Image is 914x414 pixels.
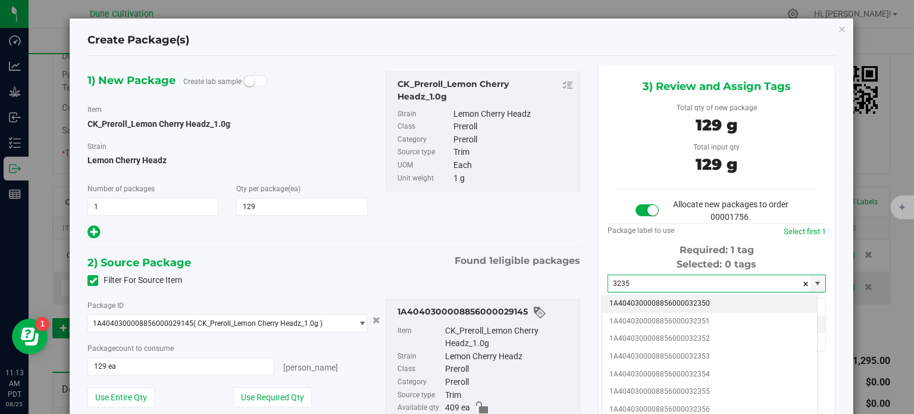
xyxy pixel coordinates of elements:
[87,274,182,287] label: Filter For Source Item
[87,185,155,193] span: Number of packages
[602,383,817,401] li: 1A4040300008856000032355
[696,116,737,135] span: 129 g
[602,348,817,366] li: 1A4040300008856000032353
[233,387,312,407] button: Use Required Qty
[445,363,574,376] div: Preroll
[87,33,189,48] h4: Create Package(s)
[489,255,493,266] span: 1
[87,71,176,89] span: 1) New Package
[608,275,810,292] input: Starting tag number
[602,366,817,384] li: 1A4040300008856000032354
[93,319,193,328] span: 1A4040300008856000029145
[455,254,580,268] span: Found eligible packages
[87,119,230,129] span: CK_Preroll_Lemon Cherry Headz_1.0g
[397,389,443,402] label: Source type
[87,141,107,152] label: Strain
[87,254,191,272] span: 2) Source Package
[35,317,49,331] iframe: Resource center unread badge
[677,259,756,270] span: Selected: 0 tags
[397,172,451,185] label: Unit weight
[283,363,338,372] span: [PERSON_NAME]
[677,104,757,112] span: Total qty of new package
[397,108,451,121] label: Strain
[602,330,817,348] li: 1A4040300008856000032352
[445,389,574,402] div: Trim
[193,319,323,328] span: ( CK_Preroll_Lemon Cherry Headz_1.0g )
[602,295,817,313] li: 1A4040300008856000032350
[236,185,301,193] span: Qty per package
[445,325,574,350] div: CK_Preroll_Lemon Cherry Headz_1.0g
[696,155,737,174] span: 129 g
[445,350,574,363] div: Lemon Cherry Headz
[12,319,48,354] iframe: Resource center
[87,387,155,407] button: Use Entire Qty
[237,198,367,215] input: 129
[87,104,102,115] label: Item
[453,108,574,121] div: Lemon Cherry Headz
[397,350,443,363] label: Strain
[453,120,574,133] div: Preroll
[453,133,574,147] div: Preroll
[397,363,443,376] label: Class
[602,313,817,331] li: 1A4040300008856000032351
[369,312,384,329] button: Cancel button
[784,227,826,236] a: Select first 1
[397,325,443,350] label: Item
[87,344,174,353] span: Package to consume
[88,198,218,215] input: 1
[87,301,124,310] span: Package ID
[453,159,574,172] div: Each
[397,133,451,147] label: Category
[397,376,443,389] label: Category
[397,78,574,103] div: CK_Preroll_Lemon Cherry Headz_1.0g
[397,146,451,159] label: Source type
[608,226,674,235] span: Package label to use
[352,315,367,332] span: select
[643,77,791,95] span: 3) Review and Assign Tags
[397,159,451,172] label: UOM
[87,151,367,169] span: Lemon Cherry Headz
[453,172,574,185] div: 1 g
[453,146,574,159] div: Trim
[802,275,809,293] span: clear
[693,143,740,151] span: Total input qty
[680,244,754,256] span: Required: 1 tag
[288,185,301,193] span: (ea)
[673,200,788,222] span: Allocate new packages to order 00001756.
[397,306,574,320] div: 1A4040300008856000029145
[445,376,574,389] div: Preroll
[397,120,451,133] label: Class
[87,229,100,239] span: Add new output
[115,344,134,353] span: count
[183,73,242,91] label: Create lab sample
[88,358,273,375] input: 129 ea
[810,275,825,292] span: select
